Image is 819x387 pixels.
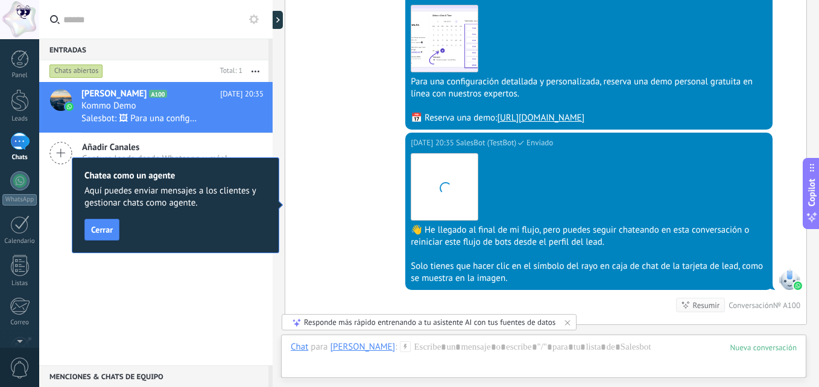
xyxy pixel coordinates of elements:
div: [DATE] 20:35 [411,137,456,149]
span: [DATE] 20:35 [220,88,264,100]
img: waba.svg [794,282,802,290]
a: [URL][DOMAIN_NAME] [497,112,584,124]
div: Jimena Jaramillo [330,341,395,352]
div: Menciones & Chats de equipo [39,365,268,387]
div: WhatsApp [2,194,37,206]
span: Cerrar [91,225,113,234]
span: SalesBot (TestBot) [456,137,516,149]
div: Chats abiertos [49,64,103,78]
div: Para una configuración detallada y personalizada, reserva una demo personal gratuita en línea con... [411,76,767,100]
div: Leads [2,115,37,123]
h2: Chatea como un agente [84,170,267,181]
img: 219-es.png [411,5,478,72]
span: SalesBot [779,268,800,290]
div: Panel [2,72,37,80]
span: Añadir Canales [82,142,227,153]
button: Cerrar [84,219,119,241]
div: Responde más rápido entrenando a tu asistente AI con tus fuentes de datos [304,317,555,327]
div: Calendario [2,238,37,245]
div: 👋 He llegado al final de mi flujo, pero puedes seguir chateando en esta conversación o reiniciar ... [411,224,767,248]
span: Enviado [526,137,553,149]
div: Chats [2,154,37,162]
span: Captura leads desde Whatsapp y más! [82,153,227,165]
div: Conversación [729,300,773,310]
span: para [311,341,327,353]
div: Entradas [39,39,268,60]
span: A100 [149,90,166,98]
a: [PERSON_NAME] [744,333,800,345]
span: Salesbot: 🖼 Para una configuración detallada y personalizada, reserva una demo personal gratuita ... [81,113,197,124]
div: № A100 [773,300,800,310]
span: Aquí puedes enviar mensajes a los clientes y gestionar chats como agente. [84,185,267,209]
div: 📅 Reserva una demo: [411,112,767,124]
div: Conversación A100 cerrada [425,333,515,345]
div: Listas [2,280,37,288]
a: avataricon[PERSON_NAME]A100[DATE] 20:35Kommo DemoSalesbot: 🖼 Para una configuración detallada y p... [39,82,273,133]
span: [PERSON_NAME] [81,88,147,100]
span: Kommo Demo [81,100,136,112]
span: : [395,341,397,353]
div: Resumir [693,300,720,311]
div: Correo [2,319,37,327]
span: Copilot [806,179,818,207]
div: Total: 1 [215,65,242,77]
span: SalesBot (TestBot) [364,333,425,344]
div: Solo tienes que hacer clic en el símbolo del rayo en caja de chat de la tarjeta de lead, como se ... [411,260,767,285]
div: Mostrar [271,11,283,29]
div: [DATE] 20:35 [319,333,364,345]
img: icon [65,102,74,111]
